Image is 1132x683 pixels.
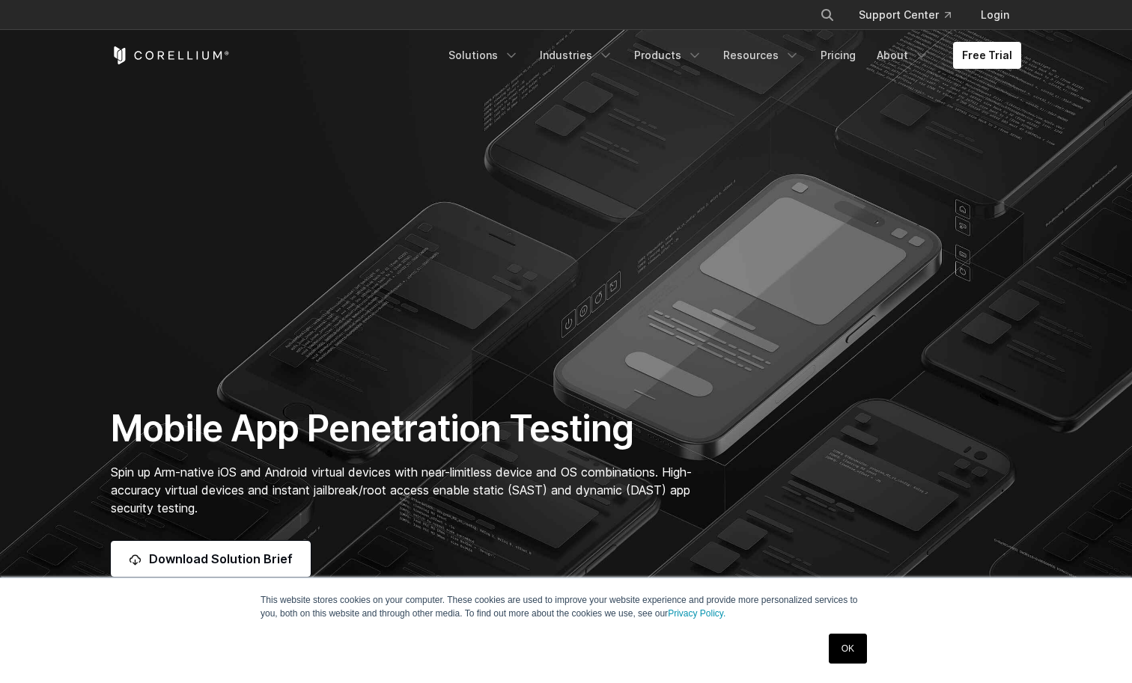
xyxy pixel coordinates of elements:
[625,42,711,69] a: Products
[814,1,841,28] button: Search
[812,42,865,69] a: Pricing
[829,634,867,664] a: OK
[439,42,1021,69] div: Navigation Menu
[969,1,1021,28] a: Login
[714,42,809,69] a: Resources
[261,593,871,620] p: This website stores cookies on your computer. These cookies are used to improve your website expe...
[953,42,1021,69] a: Free Trial
[111,406,707,451] h1: Mobile App Penetration Testing
[149,550,293,568] span: Download Solution Brief
[802,1,1021,28] div: Navigation Menu
[111,46,230,64] a: Corellium Home
[439,42,528,69] a: Solutions
[531,42,622,69] a: Industries
[847,1,963,28] a: Support Center
[111,465,692,515] span: Spin up Arm-native iOS and Android virtual devices with near-limitless device and OS combinations...
[668,608,725,619] a: Privacy Policy.
[111,541,311,577] a: Download Solution Brief
[868,42,938,69] a: About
